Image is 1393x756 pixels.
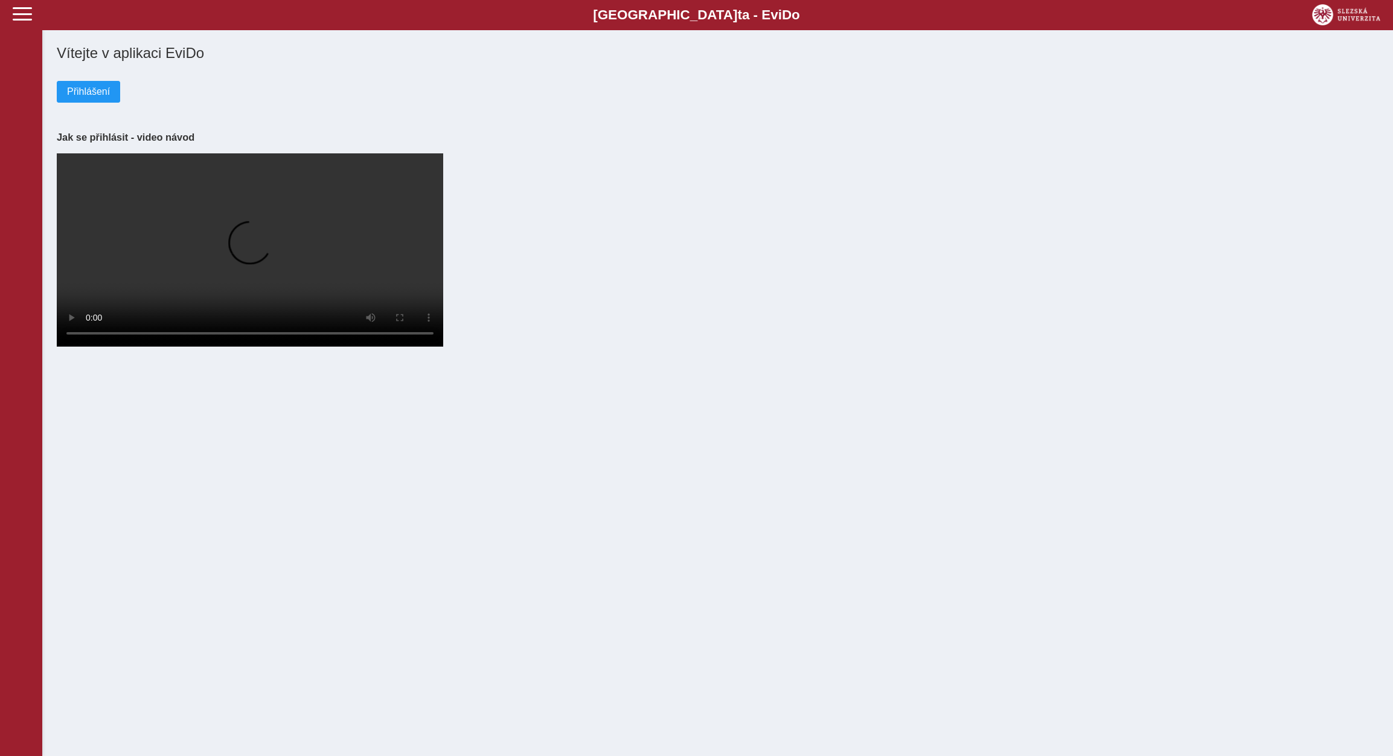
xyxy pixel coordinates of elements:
b: [GEOGRAPHIC_DATA] a - Evi [36,7,1357,23]
img: logo_web_su.png [1312,4,1380,25]
span: D [782,7,792,22]
span: o [792,7,800,22]
h3: Jak se přihlásit - video návod [57,132,1379,143]
video: Your browser does not support the video tag. [57,153,443,347]
button: Přihlášení [57,81,120,103]
span: t [737,7,741,22]
h1: Vítejte v aplikaci EviDo [57,45,1379,62]
span: Přihlášení [67,86,110,97]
